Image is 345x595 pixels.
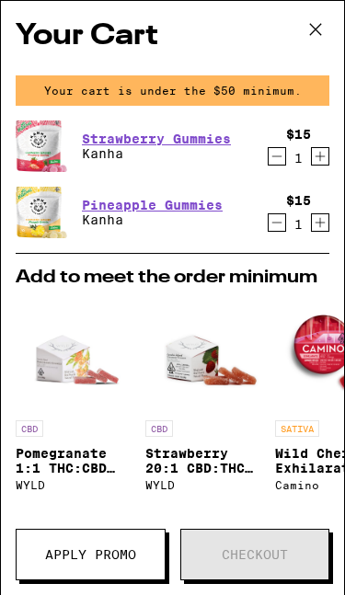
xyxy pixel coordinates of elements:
div: 1 [286,217,311,232]
button: Apply Promo [16,529,166,580]
img: Kanha - Pineapple Gummies [16,185,67,240]
img: WYLD - Strawberry 20:1 CBD:THC Gummies [145,296,260,411]
button: Decrement [268,147,286,166]
a: Open page for Strawberry 20:1 CBD:THC Gummies from WYLD [145,296,260,531]
p: Pomegranate 1:1 THC:CBD Gummies [16,446,131,475]
div: 1 [286,151,311,166]
button: Decrement [268,213,286,232]
a: Open page for Pomegranate 1:1 THC:CBD Gummies from WYLD [16,296,131,531]
div: Your cart is under the $50 minimum. [16,75,329,106]
button: Increment [311,147,329,166]
div: WYLD [16,479,131,491]
p: Kanha [82,146,231,161]
h2: Add to meet the order minimum [16,269,329,287]
p: CBD [145,420,173,437]
p: Kanha [82,212,223,227]
div: WYLD [145,479,260,491]
div: $15 [286,193,311,208]
div: $15 [286,127,311,142]
a: Pineapple Gummies [82,198,223,212]
img: WYLD - Pomegranate 1:1 THC:CBD Gummies [16,296,131,411]
p: Strawberry 20:1 CBD:THC Gummies [145,446,260,475]
span: Apply Promo [45,548,136,561]
span: Checkout [222,548,288,561]
img: Kanha - Strawberry Gummies [16,119,67,174]
p: CBD [16,420,43,437]
p: SATIVA [275,420,319,437]
button: Increment [311,213,329,232]
h2: Your Cart [16,16,329,57]
button: Checkout [180,529,330,580]
a: Strawberry Gummies [82,132,231,146]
